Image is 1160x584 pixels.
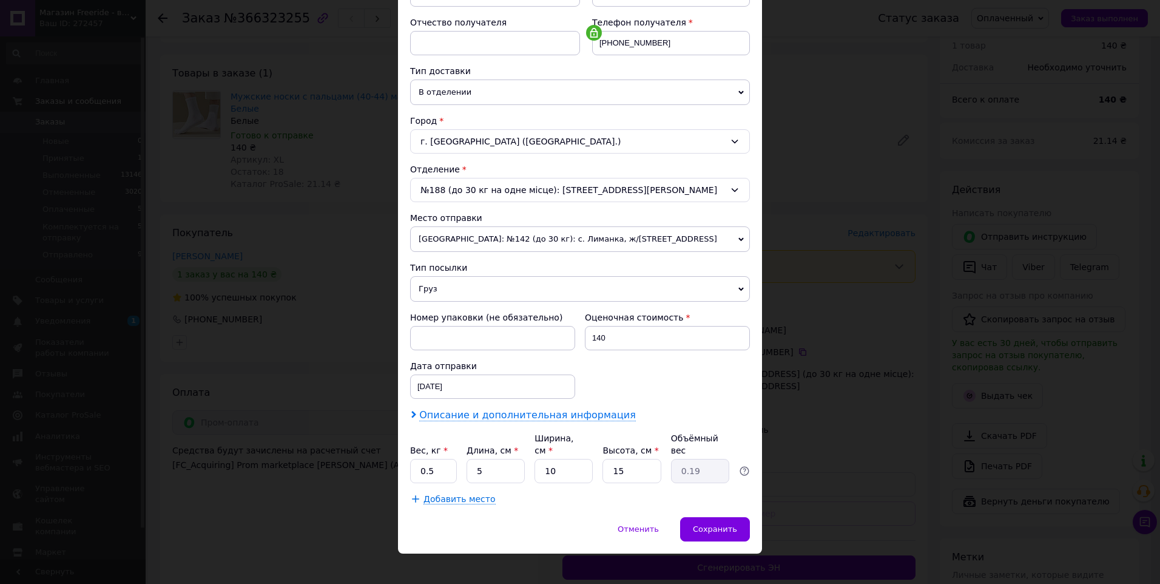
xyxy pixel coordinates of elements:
[410,18,507,27] span: Отчество получателя
[618,525,659,534] span: Отменить
[410,66,471,76] span: Тип доставки
[410,129,750,154] div: г. [GEOGRAPHIC_DATA] ([GEOGRAPHIC_DATA].)
[410,226,750,252] span: [GEOGRAPHIC_DATA]: №142 (до 30 кг): с. Лиманка, ж/[STREET_ADDRESS]
[592,31,750,55] input: +380
[410,311,575,324] div: Номер упаковки (не обязательно)
[592,18,686,27] span: Телефон получателя
[410,115,750,127] div: Город
[585,311,750,324] div: Оценочная стоимость
[410,263,467,273] span: Тип посылки
[410,163,750,175] div: Отделение
[534,433,573,455] label: Ширина, см
[419,409,636,421] span: Описание и дополнительная информация
[410,80,750,105] span: В отделении
[410,213,482,223] span: Место отправки
[410,360,575,372] div: Дата отправки
[410,276,750,302] span: Груз
[693,525,737,534] span: Сохранить
[467,446,518,455] label: Длина, см
[410,446,448,455] label: Вес, кг
[423,494,496,504] span: Добавить место
[671,432,729,457] div: Объёмный вес
[602,446,658,455] label: Высота, см
[410,178,750,202] div: №188 (до 30 кг на одне місце): [STREET_ADDRESS][PERSON_NAME]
